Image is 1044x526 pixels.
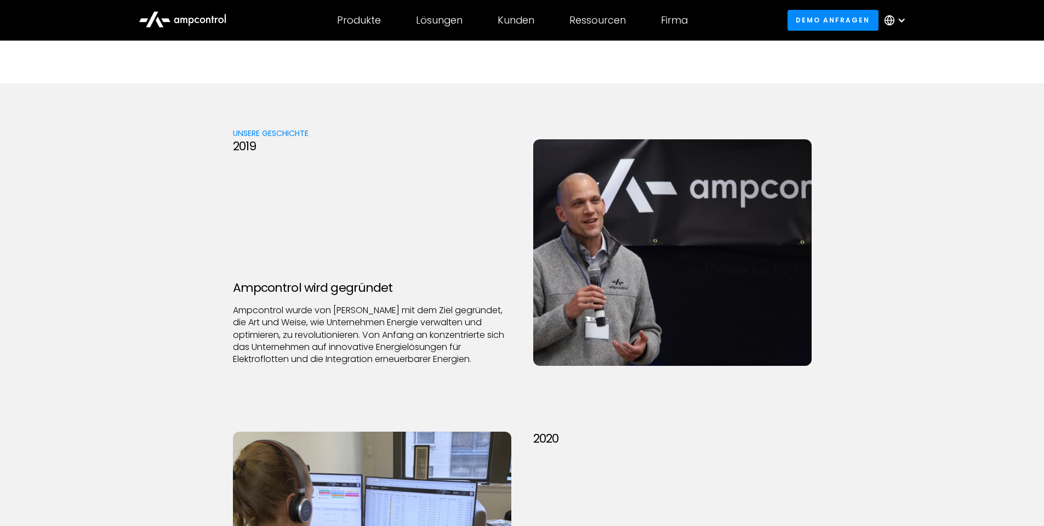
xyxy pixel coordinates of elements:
[233,127,812,139] div: UNSERE Geschichte
[533,432,558,446] div: 2020
[569,14,626,26] div: Ressourcen
[661,14,688,26] div: Firma
[233,304,511,366] p: Ampcontrol wurde von [PERSON_NAME] mit dem Ziel gegründet, die Art und Weise, wie Unternehmen Ene...
[498,14,534,26] div: Kunden
[233,139,256,154] div: 2019
[337,14,381,26] div: Produkte
[533,139,812,366] img: Ampcontrol Founder and CEO, Joachim, speaking at a summit
[788,10,878,30] a: Demo anfragen
[416,14,463,26] div: Lösungen
[233,281,511,295] h3: Ampcontrol wird gegründet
